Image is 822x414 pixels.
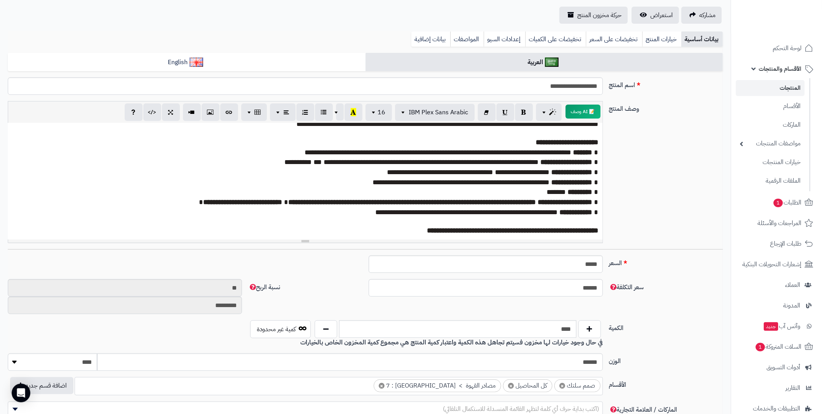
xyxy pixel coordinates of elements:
a: بيانات إضافية [411,31,450,47]
span: أدوات التسويق [766,362,800,373]
a: خيارات المنتجات [736,154,805,171]
span: وآتس آب [763,321,800,332]
a: أدوات التسويق [736,358,817,377]
label: وصف المنتج [606,101,726,114]
a: إشعارات التحويلات البنكية [736,255,817,274]
span: السلات المتروكة [755,341,801,352]
span: × [379,383,385,389]
span: مشاركه [699,10,716,20]
a: المدونة [736,296,817,315]
span: طلبات الإرجاع [770,238,801,249]
a: التقارير [736,379,817,397]
label: الأقسام [606,377,726,390]
a: خيارات المنتج [642,31,681,47]
button: 📝 AI وصف [566,105,601,119]
span: الأقسام والمنتجات [759,63,801,74]
span: حركة مخزون المنتج [577,10,622,20]
a: السلات المتروكة1 [736,337,817,356]
button: IBM Plex Sans Arabic [395,104,475,121]
button: 16 [366,104,392,121]
a: إعدادات السيو [484,31,525,47]
a: لوحة التحكم [736,39,817,58]
a: العربية [366,53,723,72]
li: كل المحاصيل [503,379,552,392]
a: وآتس آبجديد [736,317,817,335]
span: المراجعات والأسئلة [758,218,801,229]
a: المنتجات [736,80,805,96]
a: English [8,53,366,72]
a: بيانات أساسية [681,31,723,47]
a: مشاركه [681,7,722,24]
label: اسم المنتج [606,77,726,90]
span: 1 [756,342,765,351]
a: تخفيضات على السعر [586,31,642,47]
a: الملفات الرقمية [736,173,805,189]
span: 1 [773,198,783,207]
a: استعراض [632,7,679,24]
span: العملاء [785,279,800,290]
span: إشعارات التحويلات البنكية [742,259,801,270]
a: المراجعات والأسئلة [736,214,817,232]
img: logo-2.png [769,17,815,33]
span: التطبيقات والخدمات [753,403,800,414]
label: السعر [606,255,726,268]
img: العربية [545,58,559,67]
span: 16 [378,108,386,117]
span: لوحة التحكم [773,43,801,54]
a: العملاء [736,276,817,294]
div: Open Intercom Messenger [12,384,30,402]
a: الماركات [736,117,805,133]
span: نسبة الربح [248,283,280,292]
label: الكمية [606,320,726,333]
span: (اكتب بداية حرف أي كلمة لتظهر القائمة المنسدلة للاستكمال التلقائي) [443,404,599,414]
li: مصادر القهوة > كولومبيا : 7 [374,379,501,392]
a: الأقسام [736,98,805,115]
img: English [190,58,203,67]
span: جديد [764,322,778,331]
b: في حال وجود خيارات لها مخزون فسيتم تجاهل هذه الكمية واعتبار كمية المنتج هي مجموع كمية المخزون الخ... [301,338,603,347]
span: × [508,383,514,389]
span: استعراض [650,10,673,20]
li: صمم سلتك [554,379,601,392]
span: التقارير [785,383,800,393]
label: الوزن [606,353,726,366]
button: اضافة قسم جديد [10,377,73,394]
a: الطلبات1 [736,193,817,212]
span: × [559,383,565,389]
span: سعر التكلفة [609,283,644,292]
a: المواصفات [450,31,484,47]
a: طلبات الإرجاع [736,234,817,253]
a: مواصفات المنتجات [736,135,805,152]
span: الطلبات [773,197,801,208]
span: المدونة [783,300,800,311]
a: حركة مخزون المنتج [559,7,628,24]
a: تخفيضات على الكميات [525,31,586,47]
span: IBM Plex Sans Arabic [409,108,468,117]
